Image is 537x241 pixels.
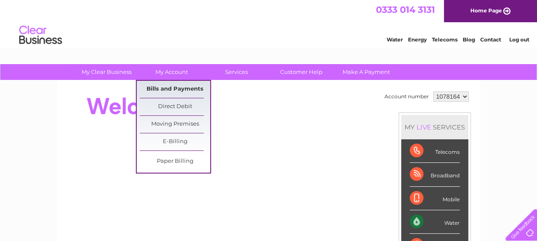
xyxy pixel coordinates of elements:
a: My Account [136,64,207,80]
a: My Clear Business [71,64,142,80]
a: Paper Billing [140,153,210,170]
img: logo.png [19,22,62,48]
a: Energy [408,36,427,43]
a: E-Billing [140,133,210,150]
div: MY SERVICES [401,115,468,139]
a: Water [387,36,403,43]
div: Telecoms [410,139,460,163]
a: Customer Help [266,64,337,80]
a: Contact [480,36,501,43]
a: Moving Premises [140,116,210,133]
a: Services [201,64,272,80]
div: Broadband [410,163,460,186]
div: Water [410,210,460,234]
a: Bills and Payments [140,81,210,98]
a: Log out [509,36,529,43]
a: Direct Debit [140,98,210,115]
td: Account number [382,89,431,104]
div: Clear Business is a trading name of Verastar Limited (registered in [GEOGRAPHIC_DATA] No. 3667643... [67,5,471,41]
a: 0333 014 3131 [376,4,435,15]
a: Blog [463,36,475,43]
div: Mobile [410,187,460,210]
a: Telecoms [432,36,458,43]
a: Make A Payment [331,64,402,80]
div: LIVE [415,123,433,131]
